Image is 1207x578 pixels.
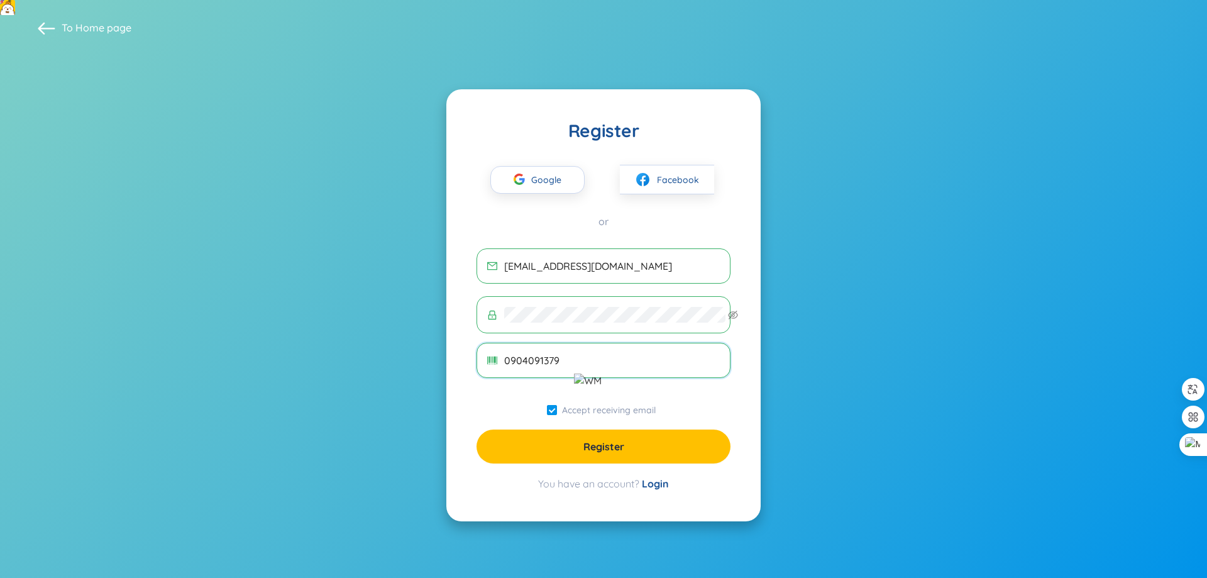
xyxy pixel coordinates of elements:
div: Register [477,119,730,142]
span: Accept receiving email [557,404,661,416]
button: facebookFacebook [620,165,714,194]
input: Secret code (optional) [504,353,720,367]
a: Login [642,477,669,490]
input: Email [504,259,720,273]
span: Facebook [657,173,699,187]
div: You have an account? [477,476,730,491]
span: mail [487,261,497,271]
span: Register [583,440,624,453]
a: Home page [75,21,131,34]
div: or [477,214,730,228]
button: Google [490,166,585,194]
span: barcode [487,355,497,365]
span: Google [531,167,568,193]
span: lock [487,310,497,320]
span: To [62,21,131,35]
img: facebook [635,172,651,187]
span: eye-invisible [728,310,738,320]
button: Register [477,430,730,464]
